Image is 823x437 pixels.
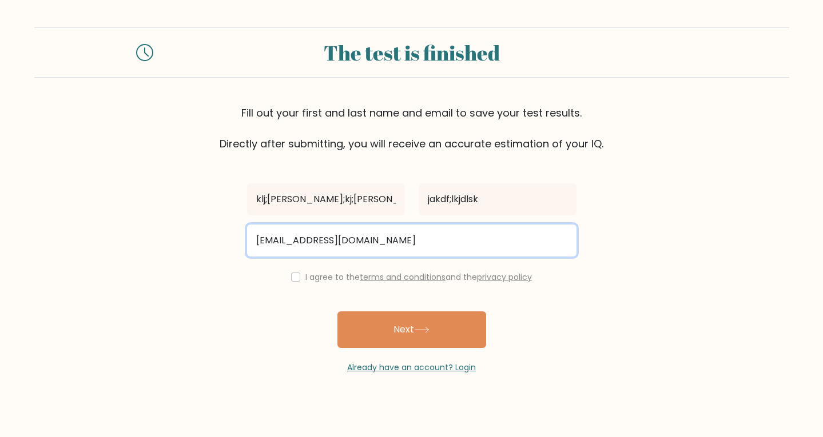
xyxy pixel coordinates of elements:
[247,183,405,215] input: First name
[305,271,532,283] label: I agree to the and the
[34,105,789,151] div: Fill out your first and last name and email to save your test results. Directly after submitting,...
[337,311,486,348] button: Next
[347,362,476,373] a: Already have an account? Login
[419,183,577,215] input: Last name
[477,271,532,283] a: privacy policy
[360,271,446,283] a: terms and conditions
[167,37,657,68] div: The test is finished
[247,224,577,256] input: Email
